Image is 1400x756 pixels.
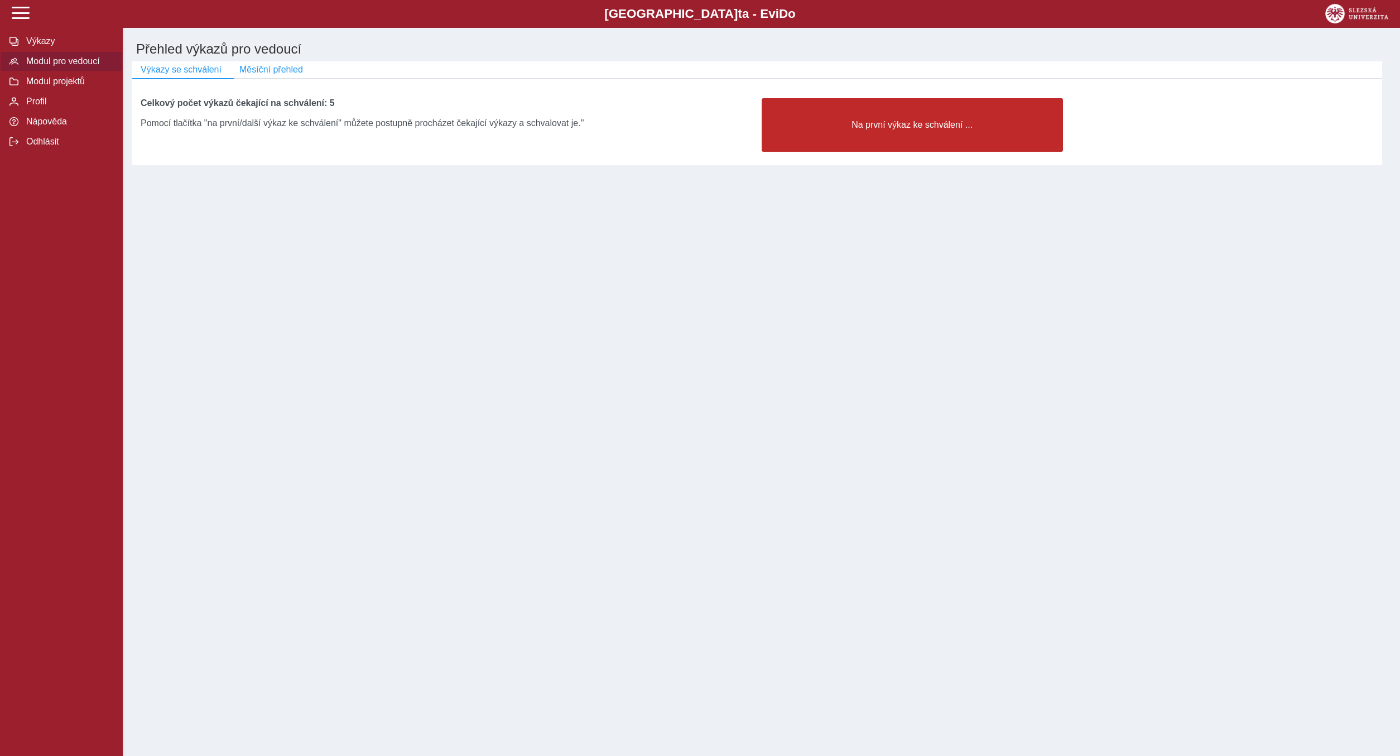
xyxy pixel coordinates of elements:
[23,56,113,66] span: Modul pro vedoucí
[141,108,753,128] div: Pomocí tlačítka "na první/další výkaz ke schválení" můžete postupně procházet čekající výkazy a s...
[132,61,230,78] button: Výkazy se schválení
[23,97,113,107] span: Profil
[230,61,312,78] button: Měsíční přehled
[738,7,742,21] span: t
[771,120,1053,130] span: Na první výkaz ke schválení ...
[141,65,222,75] span: Výkazy se schválení
[23,137,113,147] span: Odhlásit
[141,98,335,108] b: Celkový počet výkazů čekající na schválení: 5
[1325,4,1388,23] img: logo_web_su.png
[23,117,113,127] span: Nápověda
[23,76,113,86] span: Modul projektů
[788,7,796,21] span: o
[762,98,1063,152] button: Na první výkaz ke schválení ...
[33,7,1367,21] b: [GEOGRAPHIC_DATA] a - Evi
[779,7,788,21] span: D
[239,65,303,75] span: Měsíční přehled
[132,37,1391,61] h1: Přehled výkazů pro vedoucí
[23,36,113,46] span: Výkazy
